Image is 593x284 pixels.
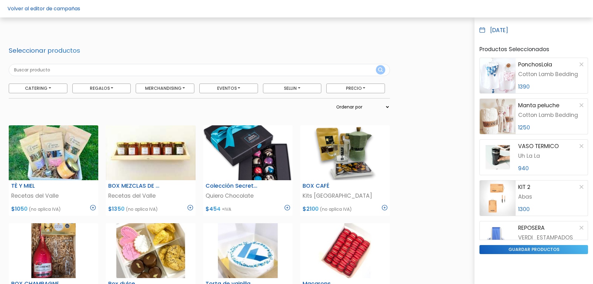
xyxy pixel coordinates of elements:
[303,205,318,213] span: $2100
[222,206,231,212] span: +IVA
[518,233,585,242] p: VERDI_ESTAMPADOS
[11,205,27,213] span: $1050
[480,99,516,134] img: product image
[206,205,221,213] span: $454
[9,223,98,278] img: thumb_Dise%C3%B1o_sin_t%C3%ADtulo_-_2025-02-17T100854.687.png
[9,47,275,54] h3: Seleccionar productos
[518,83,585,91] p: 1390
[9,64,390,76] input: Buscar producto
[479,245,588,254] input: guardar productos
[203,125,293,180] img: thumb_secretaria.png
[105,183,166,189] h6: BOX MEZCLAS DE CONDIMENTOS
[106,125,195,216] a: BOX MEZCLAS DE CONDIMENTOS Recetas del Valle $1350 (no aplica IVA)
[106,125,195,180] img: thumb_WhatsApp_Image_2024-11-11_at_16.48.26.jpeg
[9,125,98,216] a: TÈ Y MIEL Recetas del Valle $1050 (no aplica IVA)
[9,84,67,93] button: Catering
[7,183,69,189] h6: TÈ Y MIEL
[90,205,96,210] img: plus_icon-3fa29c8c201d8ce5b7c3ad03cb1d2b720885457b696e93dcc2ba0c445e8c3955.svg
[518,164,585,172] p: 940
[518,193,585,201] p: Abas
[9,125,98,180] img: thumb_PHOTO-2024-04-09-14-21-58.jpg
[187,205,193,210] img: plus_icon-3fa29c8c201d8ce5b7c3ad03cb1d2b720885457b696e93dcc2ba0c445e8c3955.svg
[299,183,360,189] h6: BOX CAFÉ
[378,67,383,73] img: search_button-432b6d5273f82d61273b3651a40e1bd1b912527efae98b1b7a1b2c0702e16a8d.svg
[480,181,516,216] img: product image
[382,205,387,210] img: plus_icon-3fa29c8c201d8ce5b7c3ad03cb1d2b720885457b696e93dcc2ba0c445e8c3955.svg
[106,223,195,278] img: thumb_2000___2000-Photoroom_-_2024-09-23T143311.146.jpg
[518,142,559,150] p: VASO TERMICO
[518,60,552,69] p: PonchosLola
[108,192,193,200] p: Recetas del Valle
[518,70,585,78] p: Cotton Lamb Bedding
[303,192,387,200] p: Kits [GEOGRAPHIC_DATA]
[284,205,290,210] img: plus_icon-3fa29c8c201d8ce5b7c3ad03cb1d2b720885457b696e93dcc2ba0c445e8c3955.svg
[126,206,158,212] span: (no aplica IVA)
[518,101,559,109] p: Manta peluche
[518,224,545,232] p: REPOSERA
[480,58,516,93] img: product image
[29,206,61,212] span: (no aplica IVA)
[479,27,485,33] img: calendar_blue-ac3b0d226928c1d0a031b7180dff2cef00a061937492cb3cf56fc5c027ac901f.svg
[202,183,263,189] h6: Colección Secretaria
[7,5,80,12] a: Volver al editor de campañas
[326,84,385,93] button: Precio
[300,223,390,278] img: thumb_2000___2000-Photoroom_-_2024-09-23T143401.643.jpg
[300,125,390,216] a: BOX CAFÉ Kits [GEOGRAPHIC_DATA] $2100 (no aplica IVA)
[72,84,131,93] button: Regalos
[480,140,516,175] img: product image
[136,84,194,93] button: Merchandising
[203,125,293,216] a: Colección Secretaria Quiero Chocolate $454 +IVA
[518,111,585,119] p: Cotton Lamb Bedding
[199,84,258,93] button: Eventos
[518,152,585,160] p: Uh La La
[300,125,390,180] img: thumb_2000___2000-Photoroom__49_.png
[518,123,585,132] p: 1250
[518,183,530,191] p: KIT 2
[263,84,322,93] button: SELLIN
[480,221,516,257] img: product image
[490,27,508,34] h6: [DATE]
[320,206,352,212] span: (no aplica IVA)
[206,192,290,200] p: Quiero Chocolate
[479,46,588,53] h6: Productos Seleccionados
[203,223,293,278] img: thumb_2000___2000-Photoroom_-_2024-09-23T143436.038.jpg
[108,205,124,213] span: $1350
[518,205,585,213] p: 1300
[11,192,96,200] p: Recetas del Valle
